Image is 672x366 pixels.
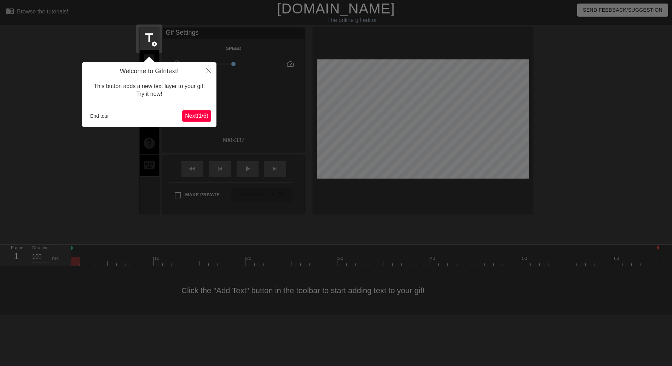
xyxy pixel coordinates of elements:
h4: Welcome to Gifntext! [87,68,211,75]
button: Close [201,62,216,79]
span: Next ( 1 / 6 ) [185,113,208,119]
button: End tour [87,111,112,121]
button: Next [182,110,211,122]
div: This button adds a new text layer to your gif. Try it now! [87,75,211,105]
